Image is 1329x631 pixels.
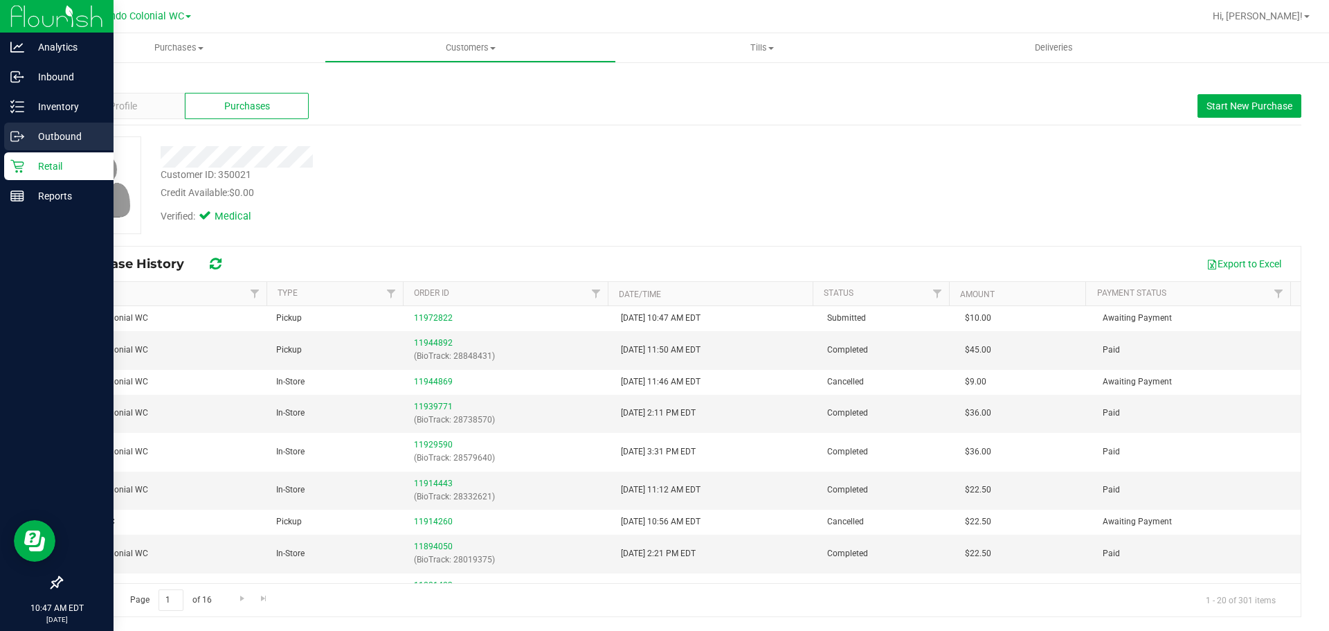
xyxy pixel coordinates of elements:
input: 1 [159,589,183,611]
span: Purchase History [72,256,198,272]
button: Export to Excel [1197,252,1290,276]
p: Inventory [24,98,107,115]
a: 11914260 [414,517,453,526]
span: Awaiting Payment [1103,515,1172,528]
span: Paid [1103,344,1120,357]
span: Purchases [224,99,270,114]
span: [DATE] 10:56 AM EDT [621,515,700,528]
span: Cancelled [827,515,864,528]
span: Customers [325,42,615,54]
span: $10.00 [965,312,991,325]
a: Customers [325,33,616,62]
button: Start New Purchase [1197,94,1301,118]
span: $9.00 [965,375,986,389]
a: Date/Time [619,290,661,299]
inline-svg: Retail [10,159,24,173]
span: [DATE] 3:31 PM EDT [621,445,696,459]
span: Pickup [276,515,302,528]
inline-svg: Reports [10,189,24,203]
p: Retail [24,158,107,175]
span: [DATE] 2:21 PM EDT [621,547,696,560]
span: $22.50 [965,483,991,497]
span: Start New Purchase [1206,100,1292,112]
span: Tills [617,42,907,54]
inline-svg: Analytics [10,40,24,54]
iframe: Resource center [14,520,55,562]
span: Completed [827,483,868,497]
span: Profile [109,99,137,114]
a: Filter [380,282,403,305]
a: Purchases [33,33,325,62]
span: $22.50 [965,515,991,528]
a: 11944892 [414,338,453,348]
span: In-Store [276,445,305,459]
a: Go to the last page [254,589,274,608]
inline-svg: Outbound [10,130,24,143]
a: 11929590 [414,440,453,450]
a: 11972822 [414,313,453,323]
span: [DATE] 11:12 AM EDT [621,483,700,497]
span: Purchases [33,42,325,54]
span: Page of 16 [118,589,223,611]
div: Verified: [161,209,270,224]
span: In-Store [276,483,305,497]
span: Completed [827,547,868,560]
span: In-Store [276,375,305,389]
span: Submitted [827,312,866,325]
span: $22.50 [965,547,991,560]
inline-svg: Inventory [10,100,24,114]
span: [DATE] 11:50 AM EDT [621,344,700,357]
p: (BioTrack: 28848431) [414,350,604,363]
a: Filter [1267,282,1290,305]
span: Orlando Colonial WC [91,10,184,22]
span: $0.00 [229,187,254,198]
p: (BioTrack: 28738570) [414,414,604,427]
span: Pickup [276,312,302,325]
span: Awaiting Payment [1103,375,1172,389]
p: 10:47 AM EDT [6,602,107,614]
span: Awaiting Payment [1103,312,1172,325]
span: $36.00 [965,445,991,459]
a: Type [278,288,298,298]
span: $45.00 [965,344,991,357]
span: Medical [215,209,270,224]
span: [DATE] 2:11 PM EDT [621,407,696,420]
div: Customer ID: 350021 [161,168,251,182]
a: Filter [244,282,266,305]
a: 11939771 [414,402,453,411]
a: Order ID [414,288,449,298]
a: Status [824,288,853,298]
p: (BioTrack: 28019375) [414,553,604,567]
p: Analytics [24,39,107,55]
span: Paid [1103,407,1120,420]
a: 11881423 [414,580,453,590]
span: Completed [827,344,868,357]
a: 11894050 [414,542,453,551]
span: Paid [1103,445,1120,459]
span: Paid [1103,483,1120,497]
span: Deliveries [1016,42,1092,54]
p: [DATE] [6,614,107,625]
span: Completed [827,407,868,420]
a: Tills [616,33,907,62]
span: $36.00 [965,407,991,420]
span: In-Store [276,407,305,420]
span: Hi, [PERSON_NAME]! [1213,10,1303,21]
span: Pickup [276,344,302,357]
a: Payment Status [1097,288,1166,298]
a: Amount [960,290,995,299]
a: Filter [926,282,949,305]
p: (BioTrack: 28579640) [414,452,604,465]
span: Cancelled [827,375,864,389]
span: 1 - 20 of 301 items [1195,589,1287,610]
span: [DATE] 11:46 AM EDT [621,375,700,389]
div: Credit Available: [161,186,770,200]
p: Outbound [24,128,107,145]
span: Completed [827,445,868,459]
p: Inbound [24,69,107,85]
span: Paid [1103,547,1120,560]
a: Go to the next page [232,589,252,608]
p: Reports [24,188,107,204]
a: Filter [585,282,608,305]
a: 11944869 [414,377,453,386]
